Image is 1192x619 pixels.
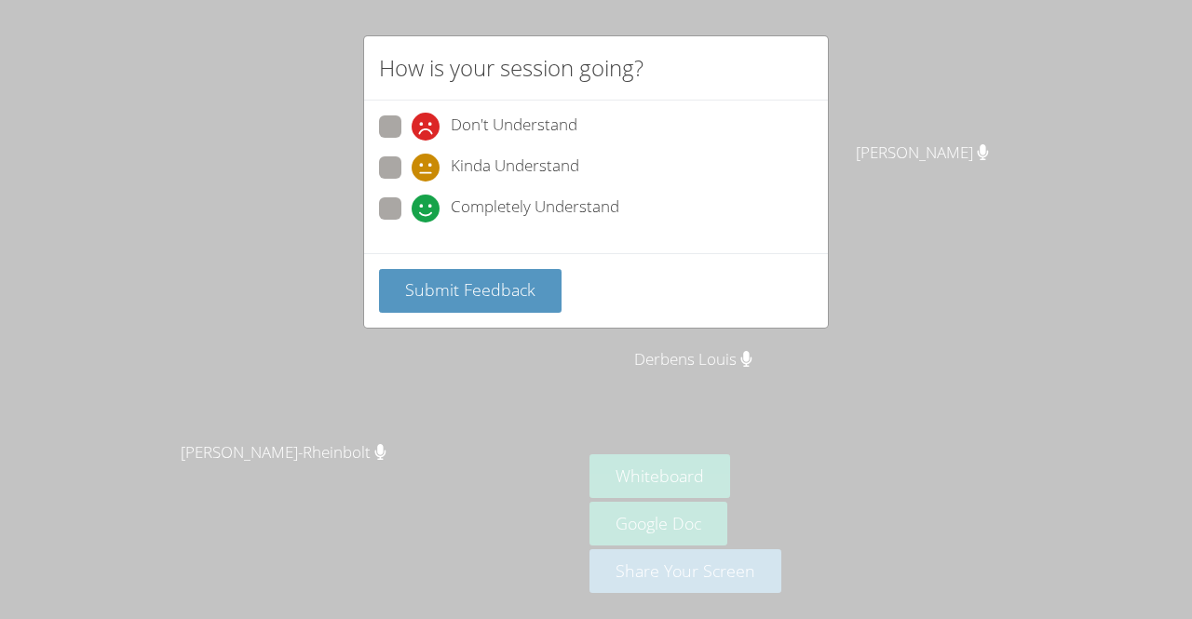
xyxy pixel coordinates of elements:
[379,269,562,313] button: Submit Feedback
[451,154,579,182] span: Kinda Understand
[451,113,577,141] span: Don't Understand
[379,51,643,85] h2: How is your session going?
[405,278,535,301] span: Submit Feedback
[451,195,619,222] span: Completely Understand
